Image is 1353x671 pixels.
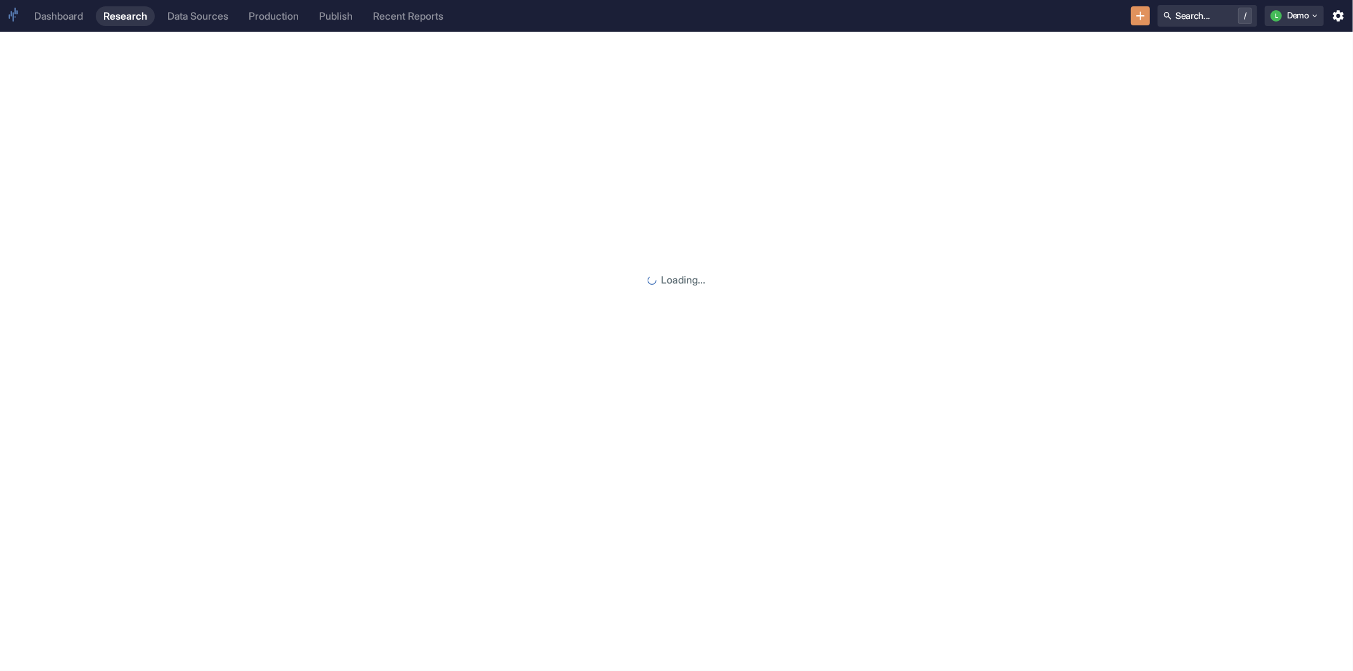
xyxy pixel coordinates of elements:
[160,6,236,26] a: Data Sources
[662,273,706,288] p: Loading...
[96,6,155,26] a: Research
[103,10,147,22] div: Research
[27,6,91,26] a: Dashboard
[249,10,299,22] div: Production
[319,10,353,22] div: Publish
[311,6,360,26] a: Publish
[373,10,443,22] div: Recent Reports
[1158,5,1257,27] button: Search.../
[241,6,306,26] a: Production
[167,10,228,22] div: Data Sources
[1131,6,1151,26] button: New Resource
[365,6,451,26] a: Recent Reports
[1265,6,1324,26] button: LDemo
[34,10,83,22] div: Dashboard
[1271,10,1282,22] div: L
